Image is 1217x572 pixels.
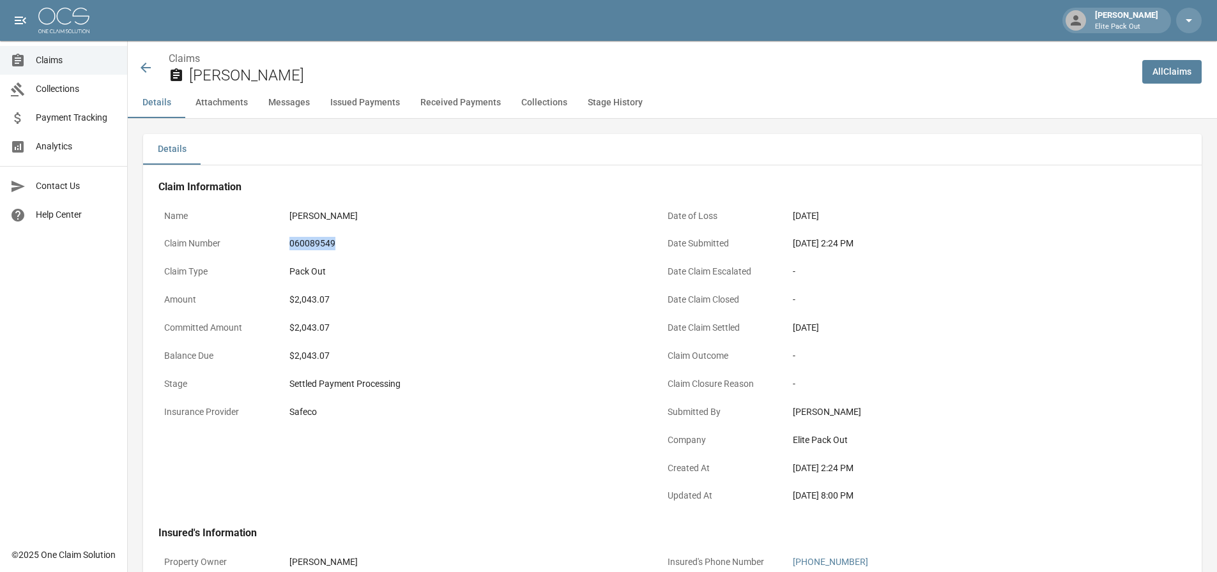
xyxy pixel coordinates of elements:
[258,87,320,118] button: Messages
[36,179,117,193] span: Contact Us
[289,555,641,569] div: [PERSON_NAME]
[662,483,777,508] p: Updated At
[320,87,410,118] button: Issued Payments
[11,548,116,561] div: © 2025 One Claim Solution
[662,343,777,368] p: Claim Outcome
[289,293,641,306] div: $2,043.07
[158,315,273,340] p: Committed Amount
[289,321,641,335] div: $2,043.07
[578,87,653,118] button: Stage History
[185,87,258,118] button: Attachments
[1142,60,1202,84] a: AllClaims
[289,405,641,419] div: Safeco
[8,8,33,33] button: open drawer
[143,134,201,165] button: Details
[36,111,117,124] span: Payment Tracking
[662,231,777,256] p: Date Submitted
[662,428,777,453] p: Company
[38,8,89,33] img: ocs-logo-white-transparent.png
[36,82,117,96] span: Collections
[169,51,1132,66] nav: breadcrumb
[793,489,1144,502] div: [DATE] 8:00 PM
[189,66,1132,85] h2: [PERSON_NAME]
[289,265,641,278] div: Pack Out
[289,209,641,223] div: [PERSON_NAME]
[662,259,777,284] p: Date Claim Escalated
[36,140,117,153] span: Analytics
[793,462,1144,475] div: [DATE] 2:24 PM
[662,287,777,312] p: Date Claim Closed
[128,87,185,118] button: Details
[793,433,1144,447] div: Elite Pack Out
[128,87,1217,118] div: anchor tabs
[662,315,777,340] p: Date Claim Settled
[511,87,578,118] button: Collections
[158,204,273,229] p: Name
[793,209,1144,223] div: [DATE]
[793,377,1144,391] div: -
[143,134,1202,165] div: details tabs
[662,372,777,396] p: Claim Closure Reason
[158,372,273,396] p: Stage
[1095,22,1158,33] p: Elite Pack Out
[410,87,511,118] button: Received Payments
[662,204,777,229] p: Date of Loss
[158,181,1150,193] h4: Claim Information
[289,377,641,391] div: Settled Payment Processing
[793,293,1144,306] div: -
[289,237,641,250] div: 060089549
[662,456,777,481] p: Created At
[793,265,1144,278] div: -
[289,349,641,363] div: $2,043.07
[793,557,868,567] a: [PHONE_NUMBER]
[36,208,117,222] span: Help Center
[662,400,777,425] p: Submitted By
[793,237,1144,250] div: [DATE] 2:24 PM
[793,405,1144,419] div: [PERSON_NAME]
[158,400,273,425] p: Insurance Provider
[36,54,117,67] span: Claims
[158,231,273,256] p: Claim Number
[158,287,273,312] p: Amount
[169,52,200,64] a: Claims
[158,527,1150,539] h4: Insured's Information
[793,321,1144,335] div: [DATE]
[158,343,273,368] p: Balance Due
[793,349,1144,363] div: -
[158,259,273,284] p: Claim Type
[1090,9,1163,32] div: [PERSON_NAME]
